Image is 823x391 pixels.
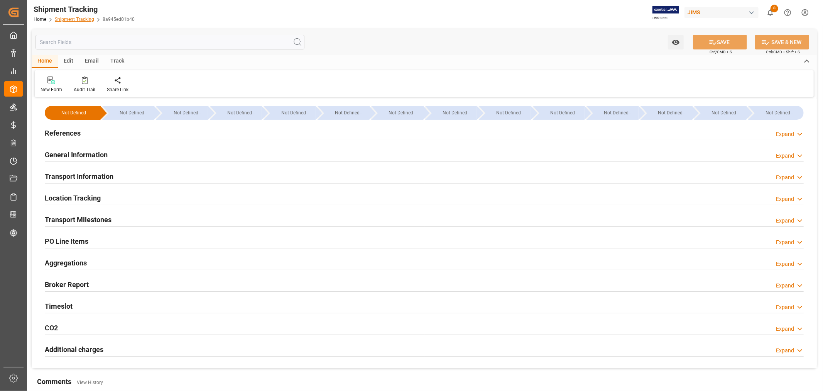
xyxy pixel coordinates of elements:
div: Expand [776,195,794,203]
div: --Not Defined-- [702,106,746,120]
h2: Aggregations [45,258,87,268]
div: --Not Defined-- [433,106,477,120]
div: --Not Defined-- [156,106,208,120]
div: Home [32,55,58,68]
div: Expand [776,325,794,333]
div: Expand [776,173,794,182]
span: Ctrl/CMD + Shift + S [766,49,800,55]
a: Home [34,17,46,22]
h2: References [45,128,81,138]
div: JIMS [684,7,759,18]
h2: PO Line Items [45,236,88,246]
div: --Not Defined-- [586,106,638,120]
div: Shipment Tracking [34,3,135,15]
a: Shipment Tracking [55,17,94,22]
h2: General Information [45,150,108,160]
span: 8 [771,5,778,12]
div: --Not Defined-- [541,106,585,120]
div: --Not Defined-- [110,106,154,120]
div: Expand [776,152,794,160]
h2: CO2 [45,323,58,333]
button: SAVE [693,35,747,49]
div: Email [79,55,105,68]
button: Help Center [779,4,796,21]
div: --Not Defined-- [694,106,746,120]
div: --Not Defined-- [218,106,262,120]
button: show 8 new notifications [762,4,779,21]
button: JIMS [684,5,762,20]
h2: Location Tracking [45,193,101,203]
h2: Additional charges [45,344,103,355]
div: --Not Defined-- [371,106,423,120]
div: --Not Defined-- [756,106,800,120]
div: --Not Defined-- [648,106,692,120]
h2: Transport Milestones [45,214,112,225]
div: --Not Defined-- [271,106,315,120]
img: Exertis%20JAM%20-%20Email%20Logo.jpg_1722504956.jpg [652,6,679,19]
div: Track [105,55,130,68]
button: SAVE & NEW [755,35,809,49]
div: Expand [776,238,794,246]
div: --Not Defined-- [325,106,369,120]
div: --Not Defined-- [210,106,262,120]
div: --Not Defined-- [164,106,208,120]
h2: Timeslot [45,301,73,311]
div: --Not Defined-- [487,106,531,120]
h2: Broker Report [45,279,89,290]
h2: Transport Information [45,171,113,182]
div: New Form [41,86,62,93]
div: Expand [776,347,794,355]
div: --Not Defined-- [479,106,531,120]
div: --Not Defined-- [102,106,154,120]
div: --Not Defined-- [379,106,423,120]
div: --Not Defined-- [264,106,315,120]
div: --Not Defined-- [45,106,100,120]
div: Expand [776,303,794,311]
div: --Not Defined-- [594,106,638,120]
div: Expand [776,217,794,225]
button: open menu [668,35,684,49]
div: Share Link [107,86,128,93]
input: Search Fields [35,35,304,49]
div: --Not Defined-- [640,106,692,120]
div: Expand [776,282,794,290]
div: Expand [776,260,794,268]
div: Edit [58,55,79,68]
div: --Not Defined-- [52,106,95,120]
span: Ctrl/CMD + S [710,49,732,55]
div: Expand [776,130,794,138]
div: Audit Trail [74,86,95,93]
div: --Not Defined-- [318,106,369,120]
h2: Comments [37,376,71,387]
div: --Not Defined-- [533,106,585,120]
a: View History [77,380,103,385]
div: --Not Defined-- [425,106,477,120]
div: --Not Defined-- [748,106,804,120]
